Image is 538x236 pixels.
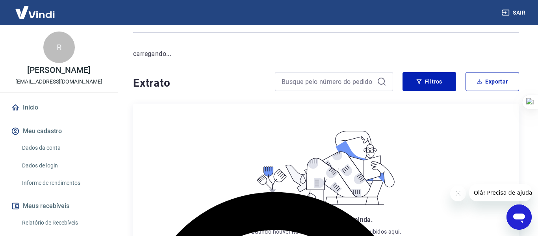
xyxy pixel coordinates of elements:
[500,6,529,20] button: Sair
[9,0,61,24] img: Vindi
[5,6,66,12] span: Olá! Precisa de ajuda?
[9,123,108,140] button: Meu cadastro
[450,186,466,201] iframe: Fechar mensagem
[506,204,532,230] iframe: Botão para abrir a janela de mensagens
[133,49,519,59] p: carregando...
[9,99,108,116] a: Início
[43,32,75,63] div: R
[19,140,108,156] a: Dados da conta
[27,66,90,74] p: [PERSON_NAME]
[9,197,108,215] button: Meus recebíveis
[466,72,519,91] button: Exportar
[19,158,108,174] a: Dados de login
[133,75,265,91] h4: Extrato
[282,76,374,87] input: Busque pelo número do pedido
[469,184,532,201] iframe: Mensagem da empresa
[403,72,456,91] button: Filtros
[15,78,102,86] p: [EMAIL_ADDRESS][DOMAIN_NAME]
[19,215,108,231] a: Relatório de Recebíveis
[19,175,108,191] a: Informe de rendimentos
